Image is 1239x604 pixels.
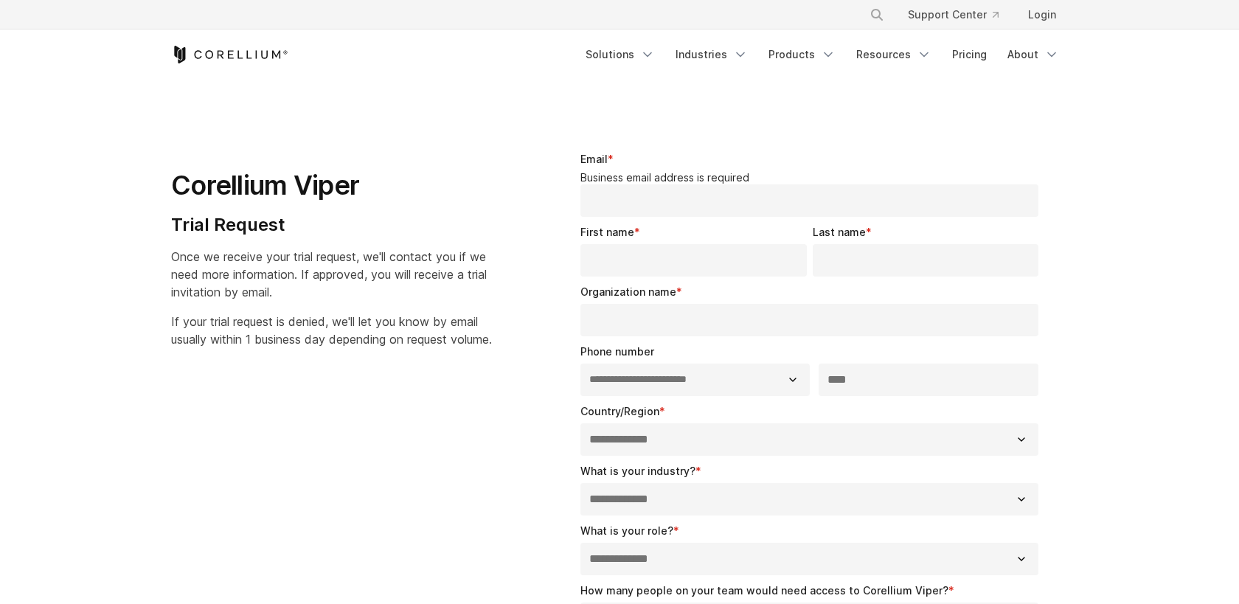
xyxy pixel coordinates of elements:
h4: Trial Request [171,214,492,236]
a: Resources [847,41,940,68]
span: Phone number [580,345,654,358]
a: Support Center [896,1,1010,28]
span: What is your role? [580,524,673,537]
h1: Corellium Viper [171,169,492,202]
a: Industries [667,41,757,68]
span: Email [580,153,608,165]
span: Once we receive your trial request, we'll contact you if we need more information. If approved, y... [171,249,487,299]
span: Organization name [580,285,676,298]
span: What is your industry? [580,465,695,477]
span: If your trial request is denied, we'll let you know by email usually within 1 business day depend... [171,314,492,347]
legend: Business email address is required [580,171,1044,184]
div: Navigation Menu [852,1,1068,28]
a: Login [1016,1,1068,28]
a: About [999,41,1068,68]
span: Country/Region [580,405,659,417]
a: Solutions [577,41,664,68]
span: Last name [813,226,866,238]
a: Products [760,41,844,68]
div: Navigation Menu [577,41,1068,68]
span: First name [580,226,634,238]
a: Pricing [943,41,996,68]
button: Search [864,1,890,28]
a: Corellium Home [171,46,288,63]
span: How many people on your team would need access to Corellium Viper? [580,584,948,597]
